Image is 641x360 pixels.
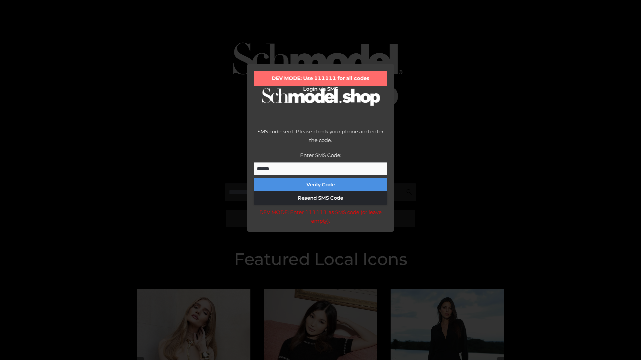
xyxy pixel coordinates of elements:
[254,127,387,151] div: SMS code sent. Please check your phone and enter the code.
[300,152,341,158] label: Enter SMS Code:
[254,71,387,86] div: DEV MODE: Use 111111 for all codes
[254,86,387,92] h2: Login via SMS
[254,178,387,191] button: Verify Code
[254,191,387,205] button: Resend SMS Code
[254,208,387,225] div: DEV MODE: Enter 111111 as SMS code (or leave empty).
